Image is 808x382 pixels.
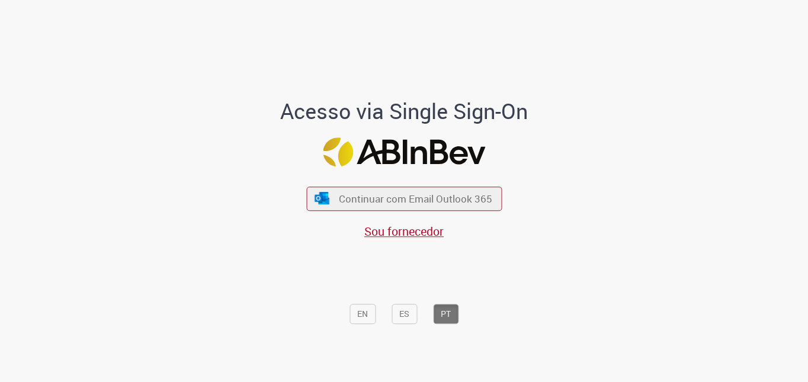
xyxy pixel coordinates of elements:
button: ícone Azure/Microsoft 360 Continuar com Email Outlook 365 [306,187,502,211]
a: Sou fornecedor [364,223,444,239]
img: ícone Azure/Microsoft 360 [314,192,331,204]
button: ES [392,304,417,324]
img: Logo ABInBev [323,137,485,166]
button: EN [350,304,376,324]
button: PT [433,304,458,324]
h1: Acesso via Single Sign-On [240,99,569,123]
span: Continuar com Email Outlook 365 [339,192,492,206]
